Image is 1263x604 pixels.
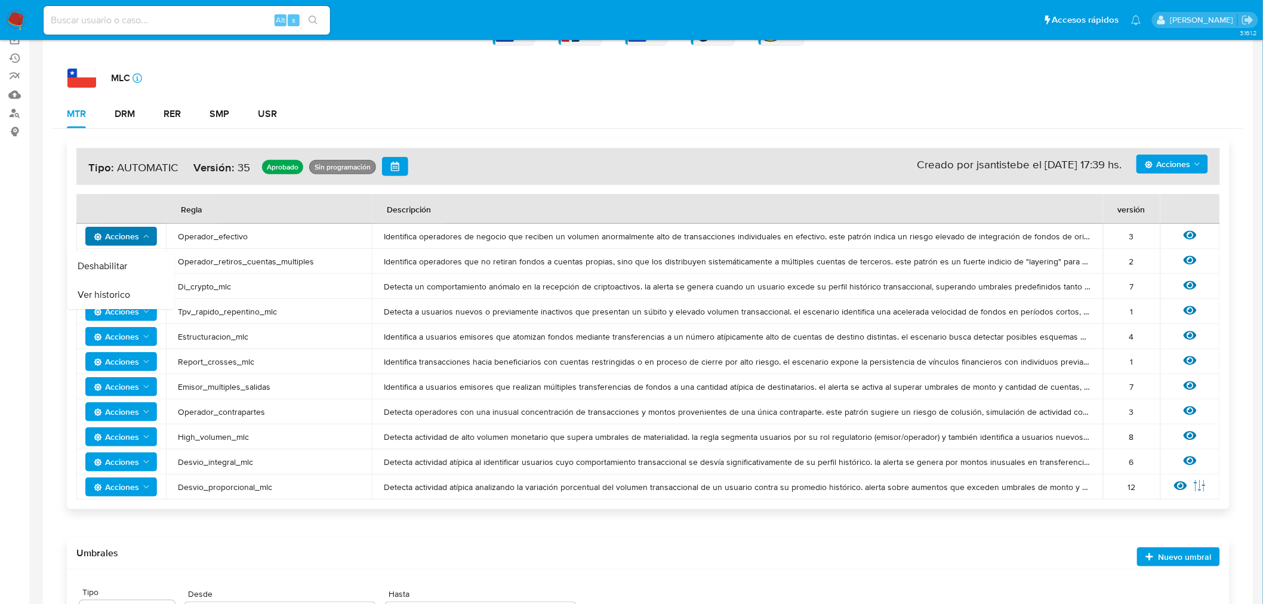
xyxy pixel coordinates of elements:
[1242,14,1254,26] a: Salir
[1170,14,1237,26] p: vladimir.samezuk@mercadolibre.com
[301,12,325,29] button: search-icon
[44,13,330,28] input: Buscar usuario o caso...
[1131,15,1141,25] a: Notificaciones
[1052,14,1119,26] span: Accesos rápidos
[276,14,285,26] span: Alt
[292,14,295,26] span: s
[1240,28,1257,38] span: 3.161.2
